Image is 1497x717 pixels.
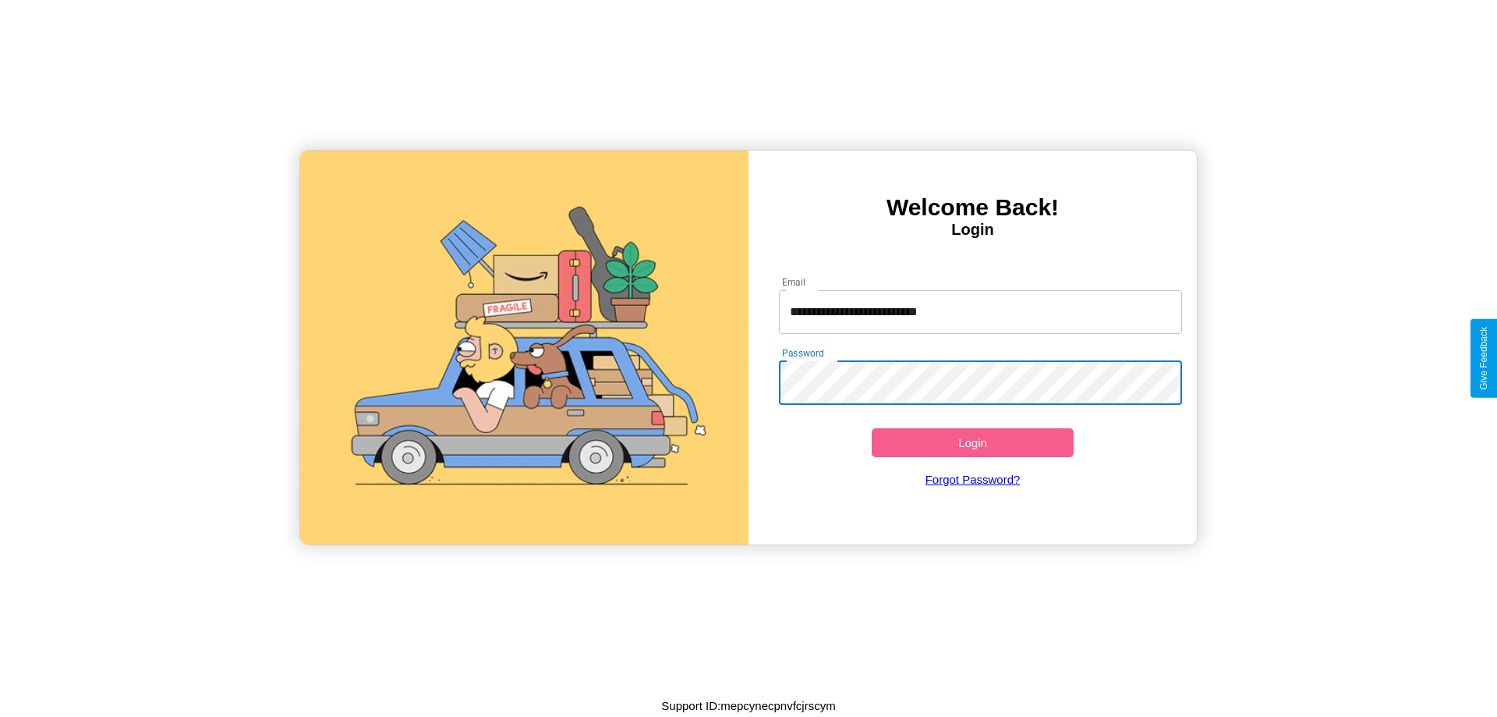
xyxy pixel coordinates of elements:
[872,428,1074,457] button: Login
[748,221,1197,239] h4: Login
[1478,327,1489,390] div: Give Feedback
[748,194,1197,221] h3: Welcome Back!
[782,346,823,360] label: Password
[782,275,806,289] label: Email
[661,695,835,716] p: Support ID: mepcynecpnvfcjrscym
[300,151,748,545] img: gif
[771,457,1175,502] a: Forgot Password?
